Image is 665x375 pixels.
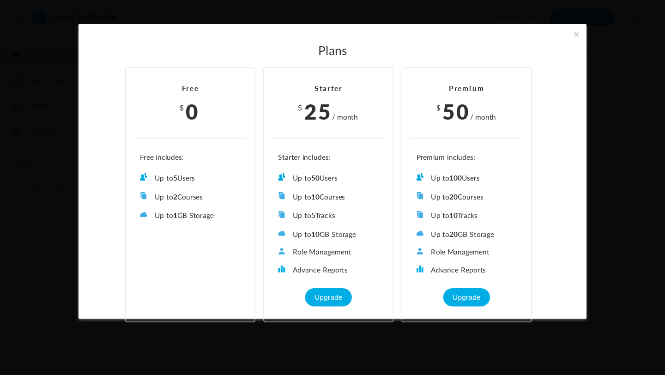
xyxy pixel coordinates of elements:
[140,210,241,221] li: Up to GB Storage
[298,105,303,112] span: $
[173,210,177,220] b: 1
[449,210,458,220] b: 10
[99,44,566,59] h2: Plans
[173,172,177,182] b: 5
[135,83,246,93] h2: Free
[417,229,517,239] li: Up to GB Storage
[278,172,379,183] li: Up to Users
[436,105,441,112] span: $
[311,172,320,182] b: 50
[417,191,517,202] li: Up to Courses
[417,248,517,257] li: Role Management
[278,210,379,221] li: Up to Tracks
[470,113,496,123] cite: / month
[305,288,351,307] button: Upgrade
[443,288,490,307] button: Upgrade
[273,83,384,93] h2: Starter
[173,191,177,201] b: 2
[417,210,517,221] li: Up to Tracks
[332,113,358,123] cite: / month
[304,96,332,126] span: 25
[278,248,379,257] li: Role Management
[278,191,379,202] li: Up to Courses
[417,266,517,275] li: Advance Reports
[449,172,462,182] b: 100
[140,191,241,202] li: Up to Courses
[311,210,315,220] b: 5
[411,83,522,93] h2: Premium
[278,229,379,239] li: Up to GB Storage
[417,172,517,183] li: Up to Users
[180,105,185,112] span: $
[311,191,320,201] b: 10
[278,266,379,275] li: Advance Reports
[186,96,199,126] span: 0
[449,191,458,201] b: 20
[442,96,470,126] span: 50
[140,172,241,183] li: Up to Users
[449,229,458,239] b: 20
[311,229,320,239] b: 10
